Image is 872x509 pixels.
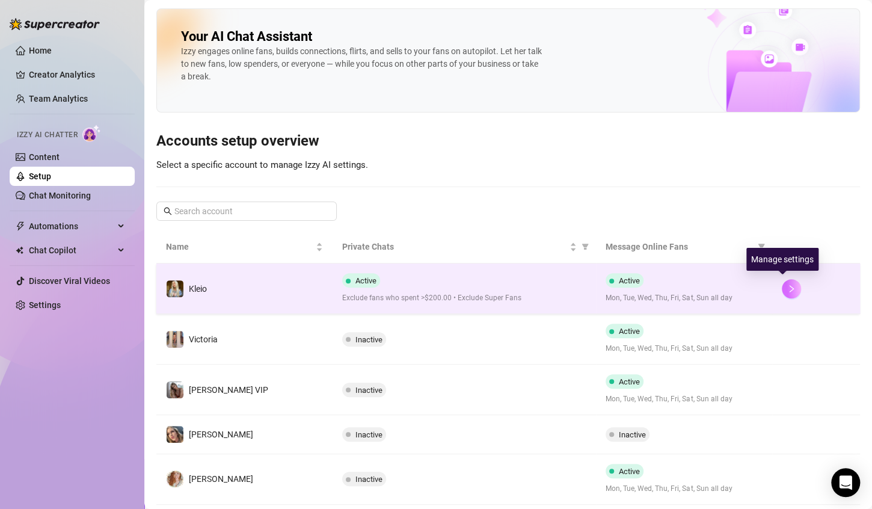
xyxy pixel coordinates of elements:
[619,430,646,439] span: Inactive
[10,18,100,30] img: logo-BBDzfeDw.svg
[17,129,78,141] span: Izzy AI Chatter
[29,241,114,260] span: Chat Copilot
[16,221,25,231] span: thunderbolt
[167,331,183,348] img: Victoria
[755,238,767,256] span: filter
[189,430,253,439] span: [PERSON_NAME]
[606,393,763,405] span: Mon, Tue, Wed, Thu, Fri, Sat, Sun all day
[156,230,333,264] th: Name
[619,327,640,336] span: Active
[167,381,183,398] img: Kat Hobbs VIP
[606,343,763,354] span: Mon, Tue, Wed, Thu, Fri, Sat, Sun all day
[619,377,640,386] span: Active
[29,65,125,84] a: Creator Analytics
[342,240,568,253] span: Private Chats
[189,385,268,395] span: [PERSON_NAME] VIP
[582,243,589,250] span: filter
[167,426,183,443] img: Kat Hobbs
[831,468,860,497] div: Open Intercom Messenger
[29,276,110,286] a: Discover Viral Videos
[29,152,60,162] a: Content
[29,94,88,103] a: Team Analytics
[606,240,753,253] span: Message Online Fans
[619,467,640,476] span: Active
[606,483,763,495] span: Mon, Tue, Wed, Thu, Fri, Sat, Sun all day
[333,230,597,264] th: Private Chats
[29,46,52,55] a: Home
[579,238,591,256] span: filter
[164,207,172,215] span: search
[355,276,376,285] span: Active
[29,171,51,181] a: Setup
[355,430,382,439] span: Inactive
[181,28,312,45] h2: Your AI Chat Assistant
[782,279,801,298] button: right
[156,132,860,151] h3: Accounts setup overview
[606,292,763,304] span: Mon, Tue, Wed, Thu, Fri, Sat, Sun all day
[167,280,183,297] img: Kleio
[156,159,368,170] span: Select a specific account to manage Izzy AI settings.
[174,205,320,218] input: Search account
[167,470,183,487] img: Amy Pond
[342,292,587,304] span: Exclude fans who spent >$200.00 • Exclude Super Fans
[166,240,313,253] span: Name
[787,285,796,293] span: right
[181,45,542,83] div: Izzy engages online fans, builds connections, flirts, and sells to your fans on autopilot. Let he...
[189,474,253,484] span: [PERSON_NAME]
[355,475,382,484] span: Inactive
[29,300,61,310] a: Settings
[355,386,382,395] span: Inactive
[758,243,765,250] span: filter
[29,217,114,236] span: Automations
[355,335,382,344] span: Inactive
[29,191,91,200] a: Chat Monitoring
[189,284,207,294] span: Kleio
[82,125,101,142] img: AI Chatter
[746,248,818,271] div: Manage settings
[619,276,640,285] span: Active
[189,335,218,344] span: Victoria
[16,246,23,255] img: Chat Copilot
